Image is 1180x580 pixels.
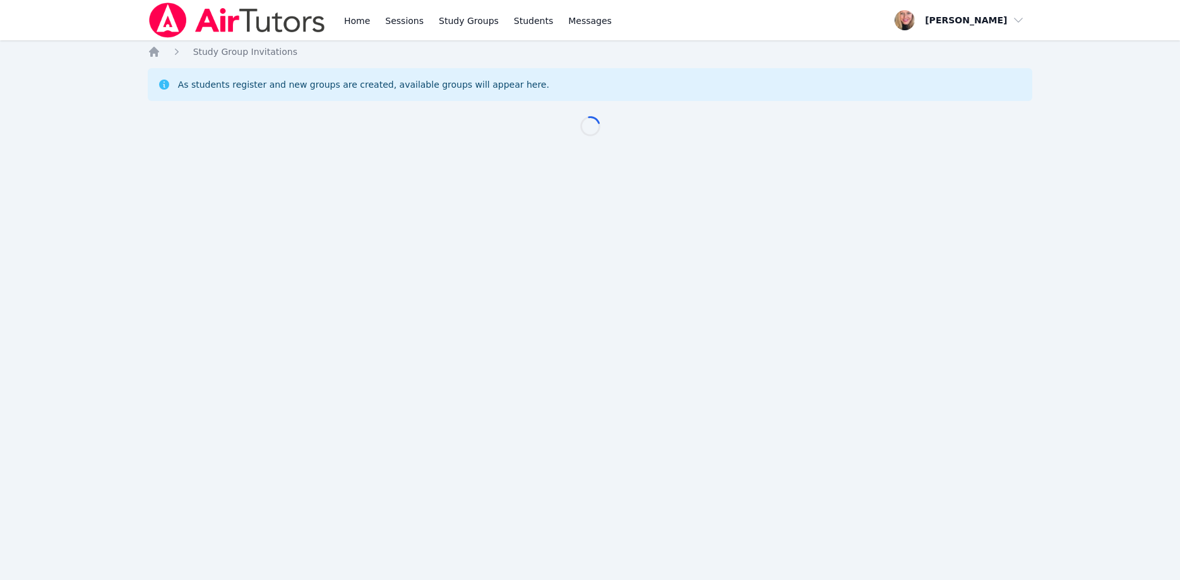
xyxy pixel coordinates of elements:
[193,45,297,58] a: Study Group Invitations
[568,15,612,27] span: Messages
[148,3,326,38] img: Air Tutors
[178,78,549,91] div: As students register and new groups are created, available groups will appear here.
[193,47,297,57] span: Study Group Invitations
[148,45,1033,58] nav: Breadcrumb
